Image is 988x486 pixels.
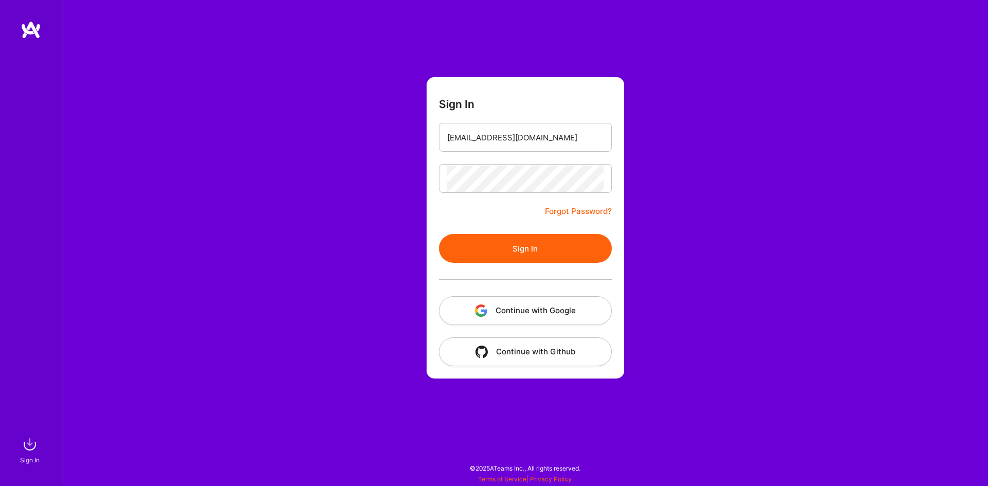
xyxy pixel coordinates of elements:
[439,234,612,263] button: Sign In
[530,475,572,483] a: Privacy Policy
[439,296,612,325] button: Continue with Google
[545,205,612,218] a: Forgot Password?
[20,455,40,465] div: Sign In
[21,21,41,39] img: logo
[62,455,988,481] div: © 2025 ATeams Inc., All rights reserved.
[478,475,526,483] a: Terms of Service
[478,475,572,483] span: |
[447,124,604,151] input: Email...
[439,337,612,366] button: Continue with Github
[475,304,487,317] img: icon
[22,434,40,465] a: sign inSign In
[439,98,474,111] h3: Sign In
[20,434,40,455] img: sign in
[475,346,488,358] img: icon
